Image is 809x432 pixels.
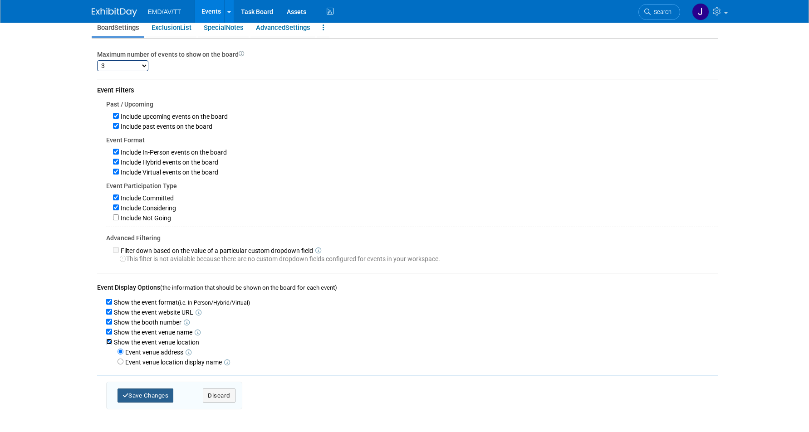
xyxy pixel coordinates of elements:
span: Special [204,24,226,32]
label: Show the booth number [112,319,181,326]
label: Include Committed [119,194,174,202]
label: Show the event website URL [112,309,193,316]
label: Include In-Person events on the board [119,149,227,156]
label: Show the event format [112,299,250,306]
button: Discard [203,388,235,403]
a: AdvancedSettings [250,19,315,36]
img: ExhibitDay [92,8,137,17]
label: Include Not Going [119,214,171,222]
div: Past / Upcoming [106,100,718,109]
button: Save Changes [118,388,174,403]
div: Event Participation Type [106,181,718,190]
label: Event venue address [123,349,183,356]
a: BoardSettings [92,19,144,36]
label: Filter down based on the value of a particular custom dropdown field [119,247,313,254]
span: Board [97,24,114,32]
label: Event venue location display name [123,359,222,366]
a: ExclusionList [146,19,196,36]
label: Show the event venue name [112,329,192,336]
label: Include Considering [119,204,176,212]
div: Maximum number of events to show on the board [97,50,718,59]
span: List [180,24,191,32]
div: Event Format [106,136,718,145]
div: Advanced Filtering [106,233,718,243]
img: Jolene Rheault [692,3,709,20]
div: Event Filters [97,86,718,95]
label: Include Hybrid events on the board [119,159,218,166]
div: This filter is not avialable because there are no custom dropdown fields configured for events in... [113,254,718,263]
label: Include past events on the board [119,123,212,130]
span: (the information that should be shown on the board for each event) [160,284,337,291]
span: Settings [285,24,310,32]
span: (i.e. In-Person/Hybrid/Virtual) [178,300,250,306]
label: Show the event venue location [112,339,199,346]
a: SpecialNotes [198,19,249,36]
span: EMD/AV/TT [148,8,181,15]
a: Search [638,4,680,20]
label: Include Virtual events on the board [119,169,218,176]
label: Include upcoming events on the board [119,113,228,120]
span: Search [651,9,672,15]
div: Event Display Options [97,283,718,292]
